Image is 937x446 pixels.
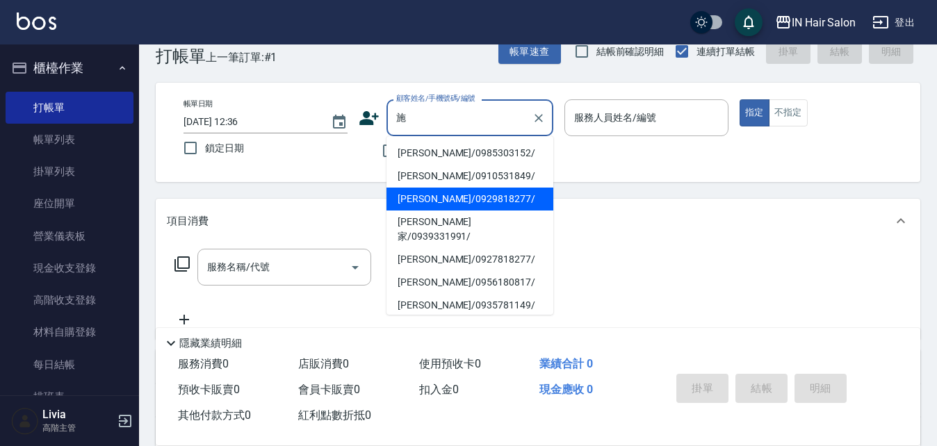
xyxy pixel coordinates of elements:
p: 項目消費 [167,214,209,229]
label: 帳單日期 [184,99,213,109]
button: 櫃檯作業 [6,50,133,86]
span: 服務消費 0 [178,357,229,370]
label: 顧客姓名/手機號碼/編號 [396,93,475,104]
a: 掛單列表 [6,156,133,188]
p: 高階主管 [42,422,113,434]
p: 隱藏業績明細 [179,336,242,351]
span: 結帳前確認明細 [596,44,665,59]
span: 預收卡販賣 0 [178,383,240,396]
span: 鎖定日期 [205,141,244,156]
div: IN Hair Salon [792,14,856,31]
img: Person [11,407,39,435]
div: 項目消費 [156,199,920,243]
span: 連續打單結帳 [696,44,755,59]
li: [PERSON_NAME]/0985303152/ [386,142,553,165]
span: 上一筆訂單:#1 [206,49,277,66]
span: 使用預收卡 0 [419,357,481,370]
button: 不指定 [769,99,808,126]
span: 會員卡販賣 0 [298,383,360,396]
a: 座位開單 [6,188,133,220]
a: 高階收支登錄 [6,284,133,316]
span: 店販消費 0 [298,357,349,370]
li: [PERSON_NAME]家/0939331991/ [386,210,553,248]
a: 材料自購登錄 [6,316,133,348]
a: 打帳單 [6,92,133,124]
a: 現金收支登錄 [6,252,133,284]
h5: Livia [42,408,113,422]
span: 扣入金 0 [419,383,459,396]
span: 紅利點數折抵 0 [298,408,371,422]
button: 登出 [867,10,920,35]
li: [PERSON_NAME]/0956180817/ [386,271,553,294]
li: [PERSON_NAME]/0910531849/ [386,165,553,188]
li: [PERSON_NAME]/0935781149/ [386,294,553,317]
button: Clear [529,108,548,128]
a: 帳單列表 [6,124,133,156]
span: 業績合計 0 [539,357,593,370]
img: Logo [17,13,56,30]
input: YYYY/MM/DD hh:mm [184,110,317,133]
a: 每日結帳 [6,349,133,381]
li: [PERSON_NAME]/0927818277/ [386,248,553,271]
button: 指定 [740,99,769,126]
button: IN Hair Salon [769,8,861,37]
button: Open [344,256,366,279]
span: 現金應收 0 [539,383,593,396]
h3: 打帳單 [156,47,206,66]
button: save [735,8,763,36]
li: [PERSON_NAME]/0929818277/ [386,188,553,210]
button: 帳單速查 [498,39,561,65]
span: 其他付款方式 0 [178,408,251,422]
a: 營業儀表板 [6,220,133,252]
a: 排班表 [6,381,133,413]
button: Choose date, selected date is 2025-08-26 [323,106,356,139]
